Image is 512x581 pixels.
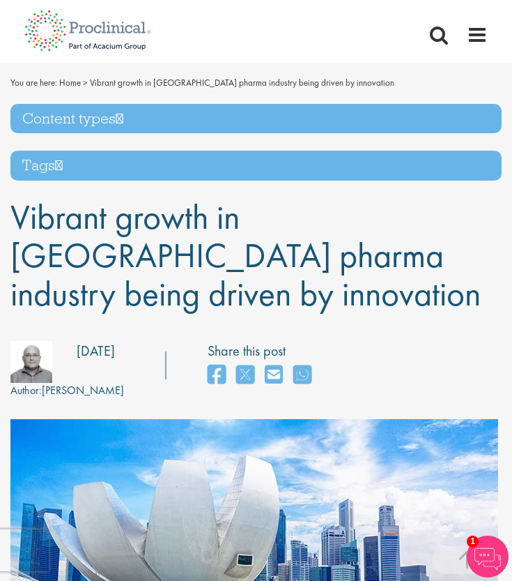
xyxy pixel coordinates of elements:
[90,77,394,89] span: Vibrant growth in [GEOGRAPHIC_DATA] pharma industry being driven by innovation
[236,361,254,391] a: share on twitter
[10,195,481,316] span: Vibrant growth in [GEOGRAPHIC_DATA] pharma industry being driven by innovation
[77,341,115,361] div: [DATE]
[467,536,509,578] img: Chatbot
[467,536,479,548] span: 1
[293,361,311,391] a: share on whats app
[208,341,318,361] label: Share this post
[10,383,42,398] span: Author:
[208,361,226,391] a: share on facebook
[10,104,502,134] h3: Content types
[10,341,52,383] img: 7c47c508-af98-4fec-eef6-08d5a473185b
[265,361,283,391] a: share on email
[10,383,124,399] div: [PERSON_NAME]
[10,151,502,181] h3: Tags
[10,77,57,89] span: You are here:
